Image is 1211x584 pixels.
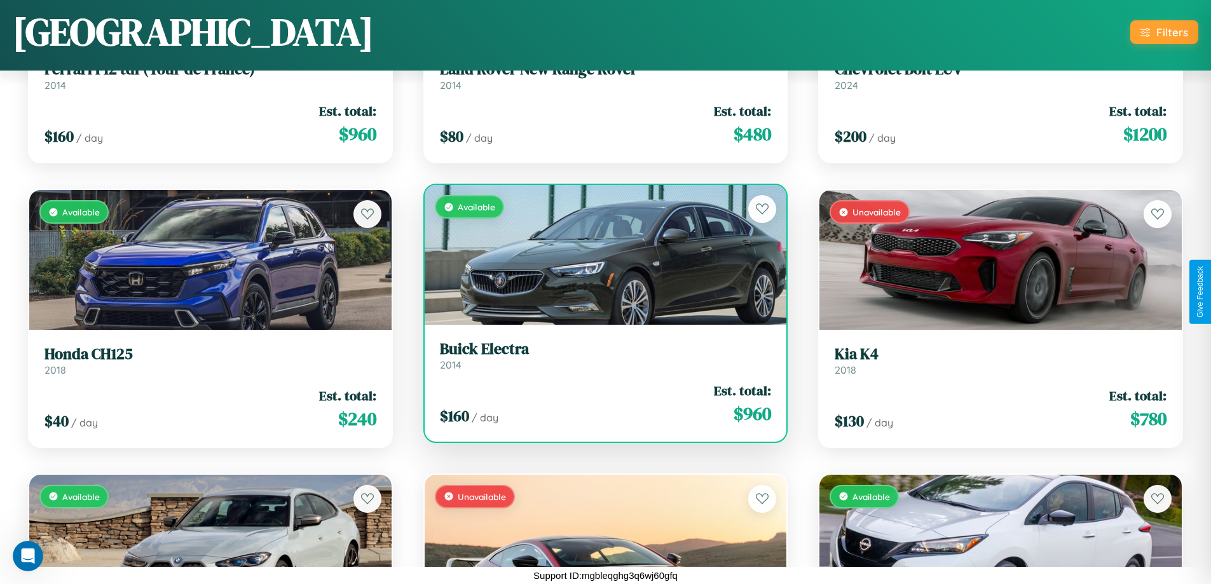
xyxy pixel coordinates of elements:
span: $ 160 [44,126,74,147]
span: Unavailable [458,491,506,502]
span: $ 200 [835,126,866,147]
span: / day [76,132,103,144]
h1: [GEOGRAPHIC_DATA] [13,6,374,58]
span: $ 960 [734,401,771,426]
div: Give Feedback [1196,266,1205,318]
span: 2018 [835,363,856,376]
span: / day [71,416,98,429]
h3: Buick Electra [440,340,772,358]
span: $ 1200 [1123,121,1167,147]
a: Chevrolet Bolt EUV2024 [835,60,1167,92]
h3: Ferrari F12 tdf (Tour de France) [44,60,376,79]
span: / day [466,132,493,144]
span: Available [62,207,100,217]
span: Est. total: [1109,386,1167,405]
span: / day [472,411,498,424]
div: Filters [1156,25,1188,39]
span: Est. total: [714,102,771,120]
h3: Land Rover New Range Rover [440,60,772,79]
span: 2014 [440,358,462,371]
a: Honda CH1252018 [44,345,376,376]
span: $ 80 [440,126,463,147]
span: 2024 [835,79,858,92]
iframe: Intercom live chat [13,541,43,571]
span: / day [869,132,896,144]
span: / day [866,416,893,429]
span: $ 160 [440,405,469,426]
span: Available [62,491,100,502]
span: $ 130 [835,411,864,431]
span: $ 240 [338,406,376,431]
span: Available [852,491,890,502]
span: $ 480 [734,121,771,147]
span: Est. total: [714,381,771,400]
h3: Kia K4 [835,345,1167,363]
h3: Honda CH125 [44,345,376,363]
span: Est. total: [319,102,376,120]
span: $ 780 [1130,406,1167,431]
span: Available [458,201,495,212]
span: 2014 [440,79,462,92]
button: Filters [1130,20,1198,44]
span: 2018 [44,363,66,376]
a: Ferrari F12 tdf (Tour de France)2014 [44,60,376,92]
span: Est. total: [319,386,376,405]
a: Kia K42018 [835,345,1167,376]
span: Unavailable [852,207,901,217]
span: 2014 [44,79,66,92]
a: Land Rover New Range Rover2014 [440,60,772,92]
a: Buick Electra2014 [440,340,772,371]
span: Est. total: [1109,102,1167,120]
span: $ 960 [339,121,376,147]
span: $ 40 [44,411,69,431]
p: Support ID: mgbleqghg3q6wj60gfq [533,567,678,584]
